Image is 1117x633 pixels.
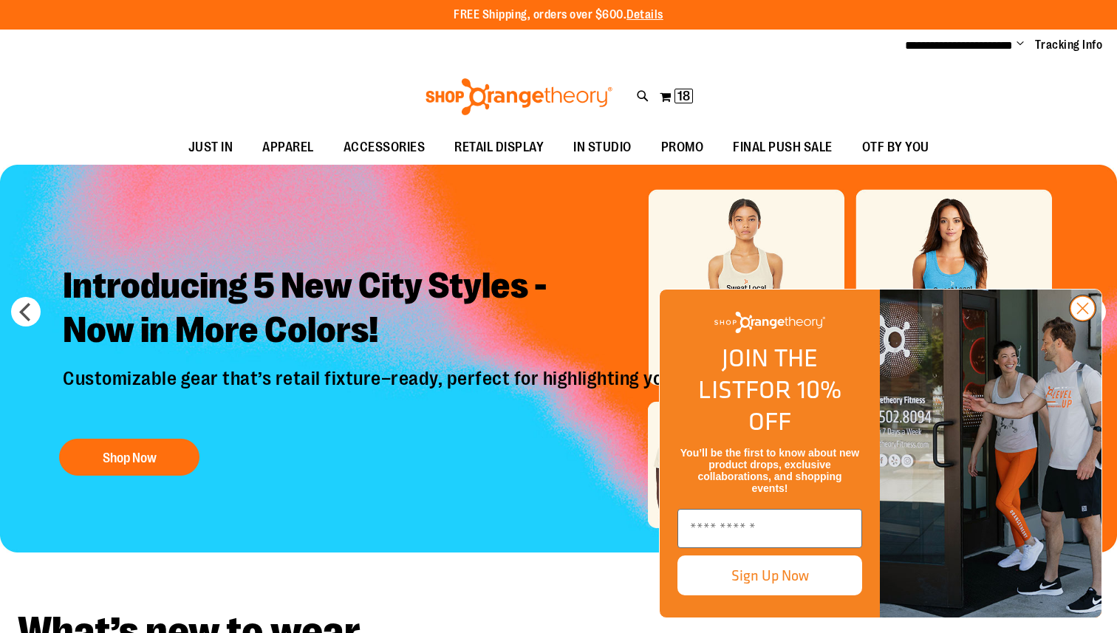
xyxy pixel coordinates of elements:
[677,89,690,103] span: 18
[626,8,663,21] a: Details
[52,367,756,423] p: Customizable gear that’s retail fixture–ready, perfect for highlighting your studio!
[262,131,314,164] span: APPAREL
[59,438,199,475] button: Shop Now
[646,131,719,165] a: PROMO
[714,312,825,333] img: Shop Orangetheory
[862,131,929,164] span: OTF BY YOU
[454,7,663,24] p: FREE Shipping, orders over $600.
[423,78,615,115] img: Shop Orangetheory
[454,131,544,164] span: RETAIL DISPLAY
[52,253,756,367] h2: Introducing 5 New City Styles - Now in More Colors!
[1035,37,1103,53] a: Tracking Info
[847,131,944,165] a: OTF BY YOU
[188,131,233,164] span: JUST IN
[733,131,833,164] span: FINAL PUSH SALE
[440,131,558,165] a: RETAIL DISPLAY
[1017,38,1024,52] button: Account menu
[329,131,440,165] a: ACCESSORIES
[11,297,41,326] button: prev
[680,447,859,494] span: You’ll be the first to know about new product drops, exclusive collaborations, and shopping events!
[677,555,862,595] button: Sign Up Now
[661,131,704,164] span: PROMO
[698,339,818,408] span: JOIN THE LIST
[558,131,646,165] a: IN STUDIO
[344,131,426,164] span: ACCESSORIES
[718,131,847,165] a: FINAL PUSH SALE
[247,131,329,165] a: APPAREL
[644,274,1117,633] div: FLYOUT Form
[880,290,1101,617] img: Shop Orangtheory
[677,509,862,548] input: Enter email
[1069,295,1096,322] button: Close dialog
[573,131,632,164] span: IN STUDIO
[174,131,248,165] a: JUST IN
[745,371,841,439] span: FOR 10% OFF
[52,253,756,482] a: Introducing 5 New City Styles -Now in More Colors! Customizable gear that’s retail fixture–ready,...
